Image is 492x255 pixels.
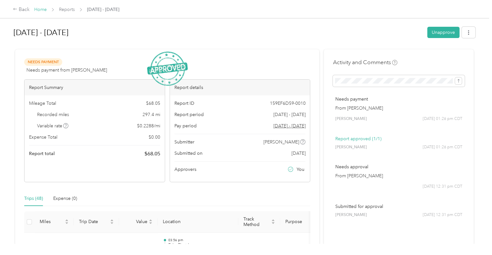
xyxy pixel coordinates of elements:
span: [DATE] 12:31 pm CDT [423,184,462,190]
p: Needs payment [335,96,462,103]
span: Needs Payment [24,58,62,66]
span: caret-up [110,218,114,222]
span: Go to pay period [273,123,305,129]
span: [DATE] - [DATE] [273,111,305,118]
span: Purpose [285,219,318,224]
span: Variable rate [37,123,69,129]
span: 297.4 mi [143,111,160,118]
span: $ 68.05 [144,150,160,158]
p: Needs approval [335,163,462,170]
th: Track Method [238,211,280,233]
div: Back [13,6,30,14]
img: ApprovedStamp [147,52,188,86]
span: [PERSON_NAME] [335,116,367,122]
span: caret-up [149,218,153,222]
span: Expense Total [29,134,57,141]
span: caret-down [271,221,275,225]
span: Approvers [174,166,196,173]
span: 159EF6D59-0010 [270,100,305,107]
span: Mileage Total [29,100,56,107]
th: Location [158,211,238,233]
p: Echo Electric [168,242,233,248]
span: $ 68.05 [146,100,160,107]
span: Report ID [174,100,194,107]
a: Reports [59,7,75,12]
p: Report approved (1/1) [335,135,462,142]
span: [PERSON_NAME] [335,144,367,150]
span: Recorded miles [37,111,69,118]
span: [DATE] 01:26 pm CDT [423,144,462,150]
div: Report details [170,80,310,95]
span: [PERSON_NAME] [263,139,299,145]
h1: Sep 1 - 30, 2025 [14,25,423,40]
p: 03:56 pm [168,238,233,242]
span: Trip Date [79,219,109,224]
span: Submitter [174,139,194,145]
span: [PERSON_NAME] [335,212,367,218]
th: Purpose [280,211,329,233]
span: Needs payment from [PERSON_NAME] [26,67,107,74]
h4: Activity and Comments [333,58,397,66]
span: $ 0.2288 / mi [137,123,160,129]
span: Pay period [174,123,197,129]
th: Trip Date [74,211,119,233]
button: Unapprove [427,27,459,38]
span: You [297,166,304,173]
span: caret-up [65,218,69,222]
span: $ 0.00 [149,134,160,141]
span: [DATE] 12:31 pm CDT [423,212,462,218]
span: caret-up [271,218,275,222]
iframe: Everlance-gr Chat Button Frame [456,219,492,255]
th: Value [119,211,158,233]
span: caret-down [65,221,69,225]
span: caret-down [110,221,114,225]
span: Report period [174,111,204,118]
span: Value [124,219,147,224]
span: Miles [40,219,64,224]
div: Expense (0) [53,195,77,202]
p: From [PERSON_NAME] [335,105,462,112]
p: Submitted for approval [335,203,462,210]
span: Submitted on [174,150,202,157]
span: Track Method [243,216,270,227]
span: [DATE] [291,150,305,157]
span: Report total [29,150,55,157]
span: [DATE] - [DATE] [87,6,119,13]
th: Miles [34,211,74,233]
span: caret-down [149,221,153,225]
div: Trips (48) [24,195,43,202]
a: Home [34,7,47,12]
div: Report Summary [25,80,165,95]
span: [DATE] 01:26 pm CDT [423,116,462,122]
p: From [PERSON_NAME] [335,172,462,179]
